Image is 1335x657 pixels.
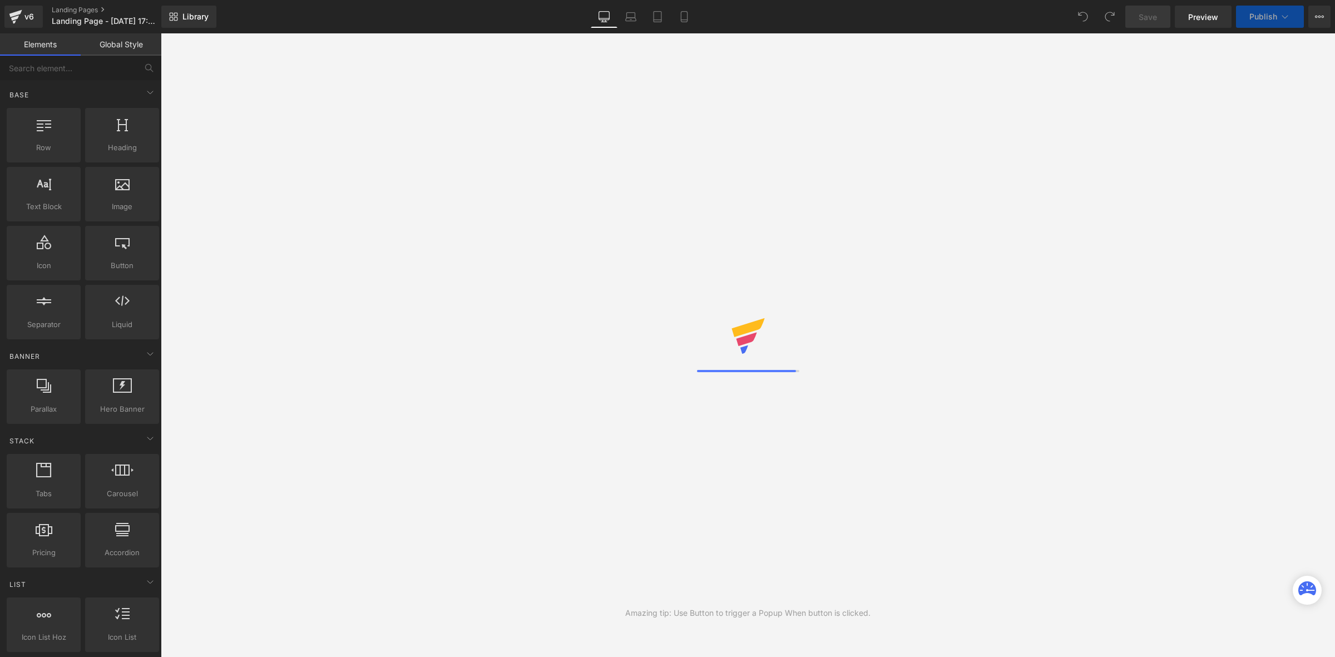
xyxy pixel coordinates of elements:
[671,6,698,28] a: Mobile
[88,547,156,559] span: Accordion
[1099,6,1121,28] button: Redo
[1249,12,1277,21] span: Publish
[22,9,36,24] div: v6
[1072,6,1094,28] button: Undo
[8,351,41,362] span: Banner
[81,33,161,56] a: Global Style
[52,17,159,26] span: Landing Page - [DATE] 17:33:06
[1188,11,1218,23] span: Preview
[617,6,644,28] a: Laptop
[1139,11,1157,23] span: Save
[8,579,27,590] span: List
[625,607,871,619] div: Amazing tip: Use Button to trigger a Popup When button is clicked.
[1175,6,1232,28] a: Preview
[10,488,77,500] span: Tabs
[8,90,30,100] span: Base
[52,6,180,14] a: Landing Pages
[10,142,77,154] span: Row
[10,631,77,643] span: Icon List Hoz
[10,260,77,271] span: Icon
[88,631,156,643] span: Icon List
[88,201,156,213] span: Image
[10,319,77,330] span: Separator
[591,6,617,28] a: Desktop
[88,403,156,415] span: Hero Banner
[88,260,156,271] span: Button
[1236,6,1304,28] button: Publish
[10,201,77,213] span: Text Block
[8,436,36,446] span: Stack
[644,6,671,28] a: Tablet
[161,6,216,28] a: New Library
[10,547,77,559] span: Pricing
[4,6,43,28] a: v6
[88,488,156,500] span: Carousel
[182,12,209,22] span: Library
[10,403,77,415] span: Parallax
[88,319,156,330] span: Liquid
[88,142,156,154] span: Heading
[1308,6,1331,28] button: More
